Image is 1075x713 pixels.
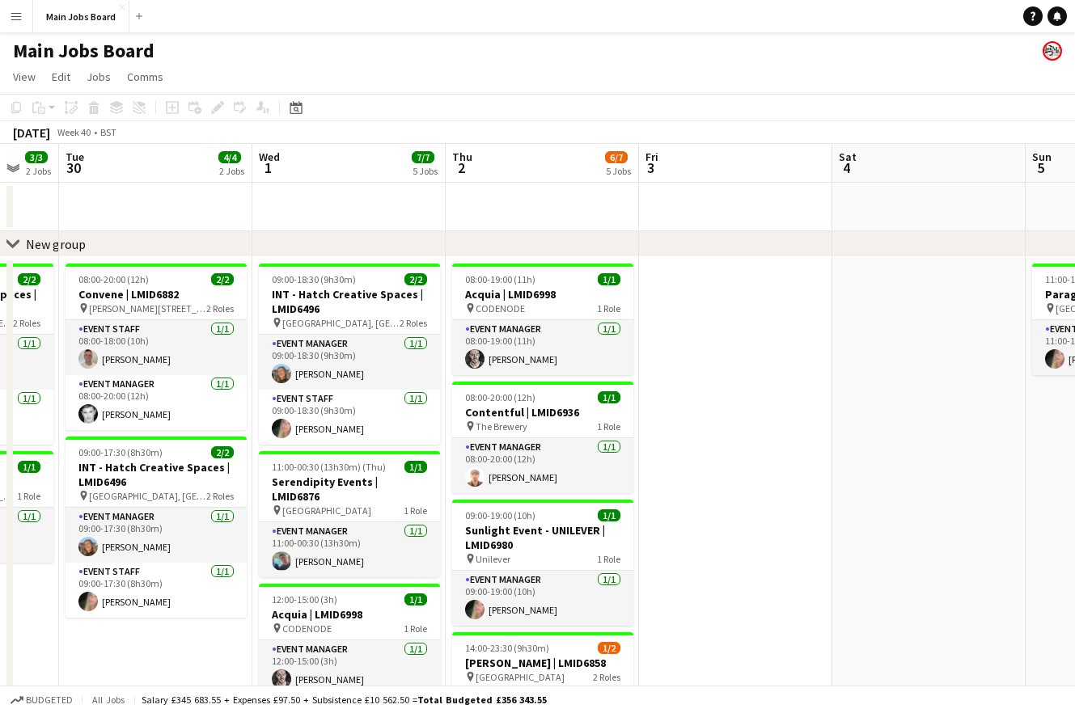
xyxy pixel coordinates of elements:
[218,151,241,163] span: 4/4
[272,273,356,285] span: 09:00-18:30 (9h30m)
[219,165,244,177] div: 2 Jobs
[404,461,427,473] span: 1/1
[476,671,565,683] span: [GEOGRAPHIC_DATA]
[259,584,440,695] app-job-card: 12:00-15:00 (3h)1/1Acquia | LMID6998 CODENODE1 RoleEvent Manager1/112:00-15:00 (3h)[PERSON_NAME]
[18,273,40,285] span: 2/2
[400,317,427,329] span: 2 Roles
[598,509,620,521] span: 1/1
[66,375,247,430] app-card-role: Event Manager1/108:00-20:00 (12h)[PERSON_NAME]
[598,273,620,285] span: 1/1
[256,158,280,177] span: 1
[465,642,549,654] span: 14:00-23:30 (9h30m)
[450,158,472,177] span: 2
[89,302,206,314] span: [PERSON_NAME][STREET_ADDRESS]
[121,66,170,87] a: Comms
[452,438,633,493] app-card-role: Event Manager1/108:00-20:00 (12h)[PERSON_NAME]
[26,694,73,706] span: Budgeted
[206,302,234,314] span: 2 Roles
[452,656,633,670] h3: [PERSON_NAME] | LMID6858
[1030,158,1052,177] span: 5
[605,151,628,163] span: 6/7
[282,504,371,517] span: [GEOGRAPHIC_DATA]
[412,151,434,163] span: 7/7
[66,150,84,164] span: Tue
[66,437,247,618] app-job-card: 09:00-17:30 (8h30m)2/2INT - Hatch Creative Spaces | LMID6496 [GEOGRAPHIC_DATA], [GEOGRAPHIC_DATA]...
[13,124,50,141] div: [DATE]
[476,420,527,432] span: The Brewery
[598,642,620,654] span: 1/2
[282,317,400,329] span: [GEOGRAPHIC_DATA], [GEOGRAPHIC_DATA]
[6,66,42,87] a: View
[836,158,857,177] span: 4
[476,302,525,314] span: CODENODE
[465,391,535,403] span: 08:00-20:00 (12h)
[80,66,117,87] a: Jobs
[413,165,438,177] div: 5 Jobs
[259,264,440,445] div: 09:00-18:30 (9h30m)2/2INT - Hatch Creative Spaces | LMID6496 [GEOGRAPHIC_DATA], [GEOGRAPHIC_DATA]...
[259,640,440,695] app-card-role: Event Manager1/112:00-15:00 (3h)[PERSON_NAME]
[89,694,128,706] span: All jobs
[142,694,547,706] div: Salary £345 683.55 + Expenses £97.50 + Subsistence £10 562.50 =
[452,287,633,302] h3: Acquia | LMID6998
[53,126,94,138] span: Week 40
[66,264,247,430] app-job-card: 08:00-20:00 (12h)2/2Convene | LMID6882 [PERSON_NAME][STREET_ADDRESS]2 RolesEvent Staff1/108:00-18...
[452,571,633,626] app-card-role: Event Manager1/109:00-19:00 (10h)[PERSON_NAME]
[597,420,620,432] span: 1 Role
[66,320,247,375] app-card-role: Event Staff1/108:00-18:00 (10h)[PERSON_NAME]
[13,70,36,84] span: View
[645,150,658,164] span: Fri
[404,504,427,517] span: 1 Role
[476,553,510,565] span: Unilever
[643,158,658,177] span: 3
[452,264,633,375] app-job-card: 08:00-19:00 (11h)1/1Acquia | LMID6998 CODENODE1 RoleEvent Manager1/108:00-19:00 (11h)[PERSON_NAME]
[211,273,234,285] span: 2/2
[211,446,234,458] span: 2/2
[452,405,633,420] h3: Contentful | LMID6936
[452,523,633,552] h3: Sunlight Event - UNILEVER | LMID6980
[66,563,247,618] app-card-role: Event Staff1/109:00-17:30 (8h30m)[PERSON_NAME]
[13,39,154,63] h1: Main Jobs Board
[259,150,280,164] span: Wed
[66,508,247,563] app-card-role: Event Manager1/109:00-17:30 (8h30m)[PERSON_NAME]
[598,391,620,403] span: 1/1
[452,320,633,375] app-card-role: Event Manager1/108:00-19:00 (11h)[PERSON_NAME]
[206,490,234,502] span: 2 Roles
[25,151,48,163] span: 3/3
[259,451,440,577] app-job-card: 11:00-00:30 (13h30m) (Thu)1/1Serendipity Events | LMID6876 [GEOGRAPHIC_DATA]1 RoleEvent Manager1/...
[52,70,70,84] span: Edit
[78,446,163,458] span: 09:00-17:30 (8h30m)
[404,593,427,605] span: 1/1
[452,500,633,626] app-job-card: 09:00-19:00 (10h)1/1Sunlight Event - UNILEVER | LMID6980 Unilever1 RoleEvent Manager1/109:00-19:0...
[259,335,440,390] app-card-role: Event Manager1/109:00-18:30 (9h30m)[PERSON_NAME]
[452,382,633,493] app-job-card: 08:00-20:00 (12h)1/1Contentful | LMID6936 The Brewery1 RoleEvent Manager1/108:00-20:00 (12h)[PERS...
[8,691,75,709] button: Budgeted
[1032,150,1052,164] span: Sun
[404,622,427,635] span: 1 Role
[45,66,77,87] a: Edit
[259,287,440,316] h3: INT - Hatch Creative Spaces | LMID6496
[259,607,440,622] h3: Acquia | LMID6998
[13,317,40,329] span: 2 Roles
[78,273,149,285] span: 08:00-20:00 (12h)
[452,150,472,164] span: Thu
[606,165,631,177] div: 5 Jobs
[1043,41,1062,61] app-user-avatar: Alanya O'Donnell
[282,622,332,635] span: CODENODE
[404,273,427,285] span: 2/2
[593,671,620,683] span: 2 Roles
[839,150,857,164] span: Sat
[272,461,386,473] span: 11:00-00:30 (13h30m) (Thu)
[18,461,40,473] span: 1/1
[465,273,535,285] span: 08:00-19:00 (11h)
[272,593,337,605] span: 12:00-15:00 (3h)
[87,70,111,84] span: Jobs
[259,475,440,504] h3: Serendipity Events | LMID6876
[259,390,440,445] app-card-role: Event Staff1/109:00-18:30 (9h30m)[PERSON_NAME]
[465,509,535,521] span: 09:00-19:00 (10h)
[17,490,40,502] span: 1 Role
